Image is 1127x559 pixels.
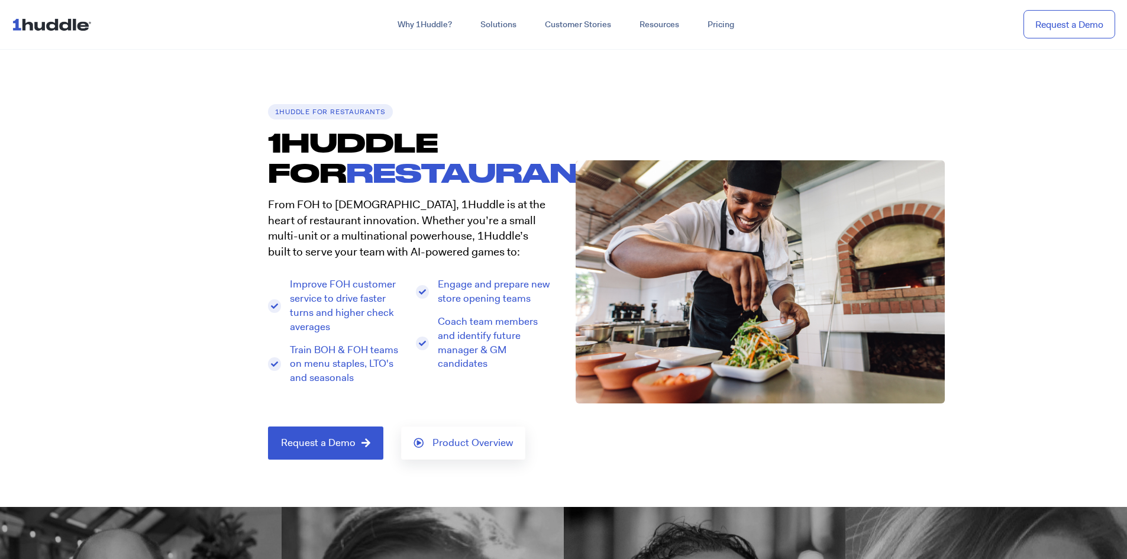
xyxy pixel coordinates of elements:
[268,426,383,460] a: Request a Demo
[383,14,466,35] a: Why 1Huddle?
[466,14,531,35] a: Solutions
[531,14,625,35] a: Customer Stories
[432,438,513,448] span: Product Overview
[435,277,552,306] span: Engage and prepare new store opening teams
[268,197,552,260] p: From FOH to [DEMOGRAPHIC_DATA], 1Huddle is at the heart of restaurant innovation. Whether you’re ...
[287,343,404,385] span: Train BOH & FOH teams on menu staples, LTO's and seasonals
[268,127,564,188] h1: 1HUDDLE FOR
[281,438,356,448] span: Request a Demo
[268,104,393,119] h6: 1Huddle for Restaurants
[1023,10,1115,39] a: Request a Demo
[401,426,525,460] a: Product Overview
[625,14,693,35] a: Resources
[346,157,637,188] span: Restaurants.
[12,13,96,35] img: ...
[693,14,748,35] a: Pricing
[435,315,552,371] span: Coach team members and identify future manager & GM candidates
[287,277,404,334] span: Improve FOH customer service to drive faster turns and higher check averages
